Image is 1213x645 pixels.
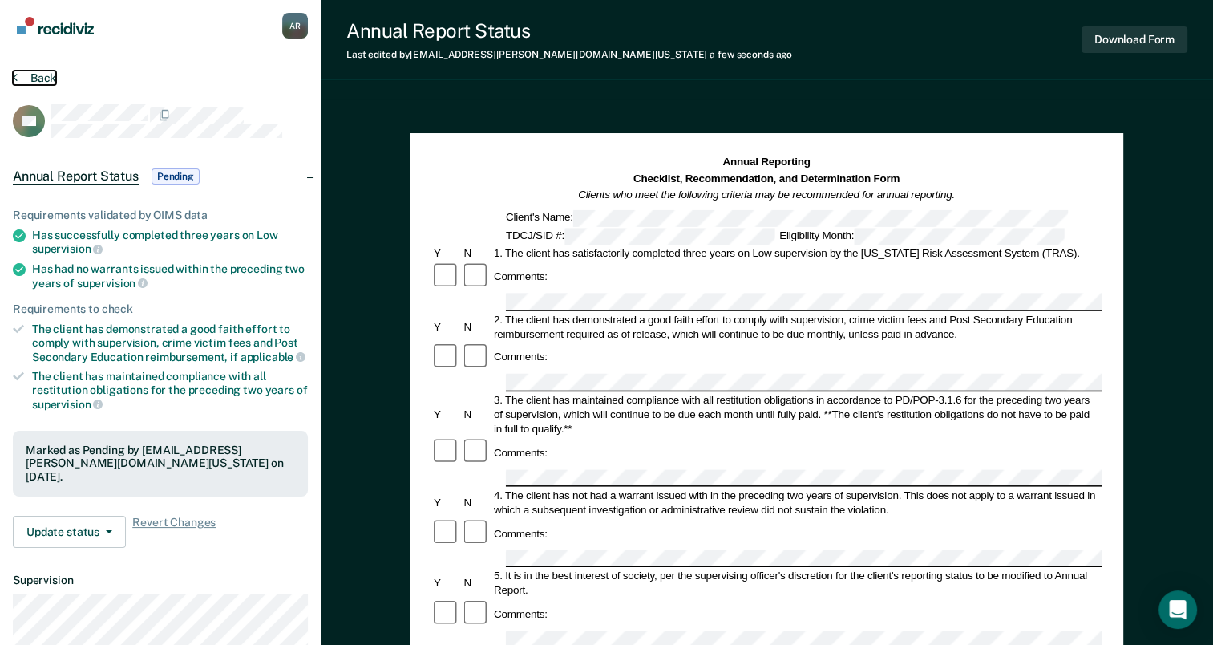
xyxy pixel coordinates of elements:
button: Back [13,71,56,85]
button: Download Form [1082,26,1187,53]
div: Y [431,245,461,260]
span: Pending [152,168,200,185]
div: The client has demonstrated a good faith effort to comply with supervision, crime victim fees and... [32,322,308,363]
strong: Annual Reporting [723,156,811,168]
div: Client's Name: [503,209,1070,226]
div: 3. The client has maintained compliance with all restitution obligations in accordance to PD/POP-... [491,393,1102,436]
strong: Checklist, Recommendation, and Determination Form [633,172,900,185]
div: N [462,495,491,509]
button: Update status [13,516,126,548]
span: supervision [77,277,148,290]
div: Eligibility Month: [777,228,1066,245]
div: Comments: [491,351,550,365]
div: Comments: [491,526,550,541]
em: Clients who meet the following criteria may be recommended for annual reporting. [579,189,956,201]
dt: Supervision [13,574,308,587]
div: The client has maintained compliance with all restitution obligations for the preceding two years of [32,370,308,411]
span: Annual Report Status [13,168,139,185]
div: Last edited by [EMAIL_ADDRESS][PERSON_NAME][DOMAIN_NAME][US_STATE] [346,49,792,60]
div: Y [431,408,461,422]
div: Requirements to check [13,302,308,316]
div: Has had no warrants issued within the preceding two years of [32,262,308,290]
img: Recidiviz [17,17,94,34]
span: supervision [32,398,103,411]
div: Y [431,495,461,509]
div: Y [431,576,461,590]
span: applicable [241,351,305,363]
div: Marked as Pending by [EMAIL_ADDRESS][PERSON_NAME][DOMAIN_NAME][US_STATE] on [DATE]. [26,444,295,484]
div: A R [282,13,308,39]
button: Profile dropdown button [282,13,308,39]
div: Annual Report Status [346,19,792,43]
div: Comments: [491,445,550,460]
span: Revert Changes [132,516,216,548]
div: N [462,408,491,422]
span: supervision [32,242,103,255]
div: Open Intercom Messenger [1158,590,1197,629]
div: Has successfully completed three years on Low [32,229,308,256]
div: N [462,576,491,590]
div: 1. The client has satisfactorily completed three years on Low supervision by the [US_STATE] Risk ... [491,245,1102,260]
div: TDCJ/SID #: [503,228,777,245]
div: 2. The client has demonstrated a good faith effort to comply with supervision, crime victim fees ... [491,312,1102,341]
div: 5. It is in the best interest of society, per the supervising officer's discretion for the client... [491,569,1102,598]
div: N [462,319,491,334]
div: Comments: [491,270,550,284]
div: Requirements validated by OIMS data [13,209,308,222]
div: N [462,245,491,260]
div: 4. The client has not had a warrant issued with in the preceding two years of supervision. This d... [491,488,1102,517]
div: Y [431,319,461,334]
span: a few seconds ago [710,49,792,60]
div: Comments: [491,607,550,622]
